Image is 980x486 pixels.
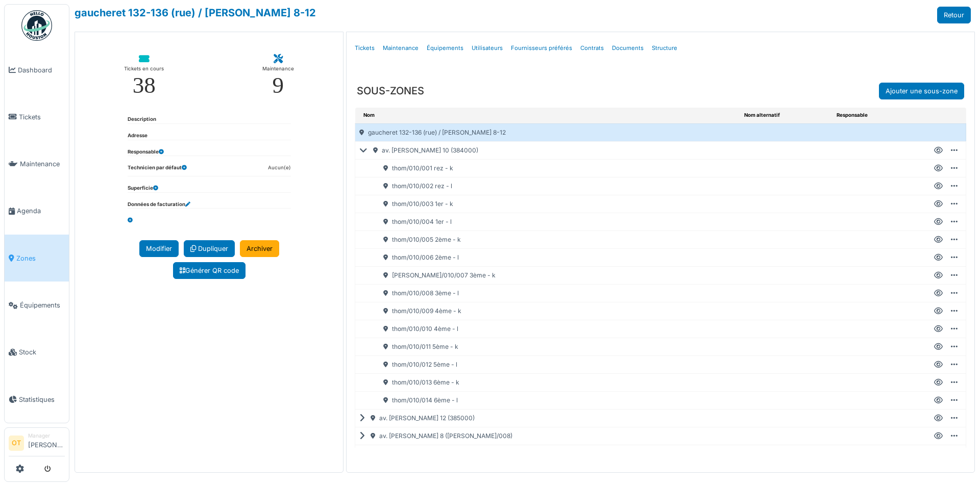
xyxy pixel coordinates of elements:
div: Maintenance [262,64,294,74]
div: thom/010/012 5ème - l [368,356,740,373]
div: Voir [934,360,943,369]
dt: Adresse [128,132,148,140]
th: Responsable [832,108,923,123]
a: Tickets [5,93,69,140]
span: Stock [19,347,65,357]
li: OT [9,436,24,451]
div: thom/010/005 2ème - k [368,231,740,248]
a: Maintenance [379,36,423,60]
a: Dashboard [5,46,69,93]
dt: Description [128,116,156,123]
a: Équipements [5,282,69,328]
div: thom/010/011 5ème - k [368,338,740,355]
h3: SOUS-ZONES [357,85,424,97]
div: Manager [28,432,65,440]
div: Voir [934,199,943,209]
div: thom/010/008 3ème - l [368,285,740,302]
div: Voir [934,378,943,387]
div: Voir [934,253,943,262]
span: Maintenance [20,159,65,169]
a: OT Manager[PERSON_NAME] [9,432,65,456]
span: Statistiques [19,395,65,404]
div: gaucheret 132-136 (rue) / [PERSON_NAME] 8-12 - site [355,445,740,463]
a: Agenda [5,188,69,235]
div: Voir [934,271,943,280]
div: thom/010/009 4ème - k [368,302,740,320]
div: 38 [133,74,156,97]
span: Agenda [17,206,65,216]
div: thom/010/013 6ème - k [368,374,740,391]
div: Voir [934,324,943,334]
a: Équipements [423,36,468,60]
div: thom/010/014 6ème - l [368,392,740,409]
a: Archiver [240,240,279,257]
div: 9 [273,74,284,97]
a: Tickets [351,36,379,60]
span: Équipements [20,300,65,310]
div: av. [PERSON_NAME] 10 (384000) [355,142,740,159]
div: Tickets en cours [124,64,164,74]
a: Structure [648,36,681,60]
a: Retour [937,7,971,23]
div: Voir [934,431,943,441]
a: Générer QR code [173,262,246,279]
div: thom/010/002 rez - l [368,177,740,195]
div: Voir [934,342,943,351]
div: Voir [934,306,943,316]
dt: Données de facturation [128,201,190,209]
a: Stock [5,329,69,376]
th: Nom alternatif [740,108,832,123]
a: Statistiques [5,376,69,423]
div: thom/010/010 4ème - l [368,320,740,338]
dt: Superficie [128,185,158,192]
div: Voir [934,164,943,173]
div: av. [PERSON_NAME] 12 (385000) [355,410,740,427]
div: thom/010/006 2ème - l [368,249,740,266]
dt: Responsable [128,148,164,156]
div: [PERSON_NAME]/010/007 3ème - k [368,267,740,284]
th: Nom [355,108,740,123]
a: Modifier [139,240,179,257]
a: Tickets en cours 38 [116,46,172,105]
dd: Aucun(e) [268,164,291,172]
a: Dupliquer [184,240,235,257]
div: thom/010/001 rez - k [368,160,740,177]
a: Maintenance [5,141,69,188]
a: Utilisateurs [468,36,507,60]
div: Voir [934,235,943,244]
a: Maintenance 9 [254,46,302,105]
img: Badge_color-CXgf-gQk.svg [21,10,52,41]
div: Voir [934,182,943,191]
div: Voir [934,146,943,155]
a: Zones [5,235,69,282]
div: av. [PERSON_NAME] 8 ([PERSON_NAME]/008) [355,427,740,445]
a: Documents [608,36,648,60]
a: gaucheret 132-136 (rue) / [PERSON_NAME] 8-12 [75,7,316,19]
div: Voir [934,289,943,298]
a: Ajouter une sous-zone [879,83,964,99]
div: Voir [934,217,943,226]
a: Contrats [576,36,608,60]
li: [PERSON_NAME] [28,432,65,454]
div: thom/010/004 1er - l [368,213,740,231]
dt: Technicien par défaut [128,164,187,176]
span: Dashboard [18,65,65,75]
div: thom/010/003 1er - k [368,195,740,213]
div: Voir [934,396,943,405]
div: gaucheret 132-136 (rue) / [PERSON_NAME] 8-12 [355,124,740,141]
span: Tickets [19,112,65,122]
div: Voir [934,414,943,423]
a: Fournisseurs préférés [507,36,576,60]
span: Zones [16,253,65,263]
